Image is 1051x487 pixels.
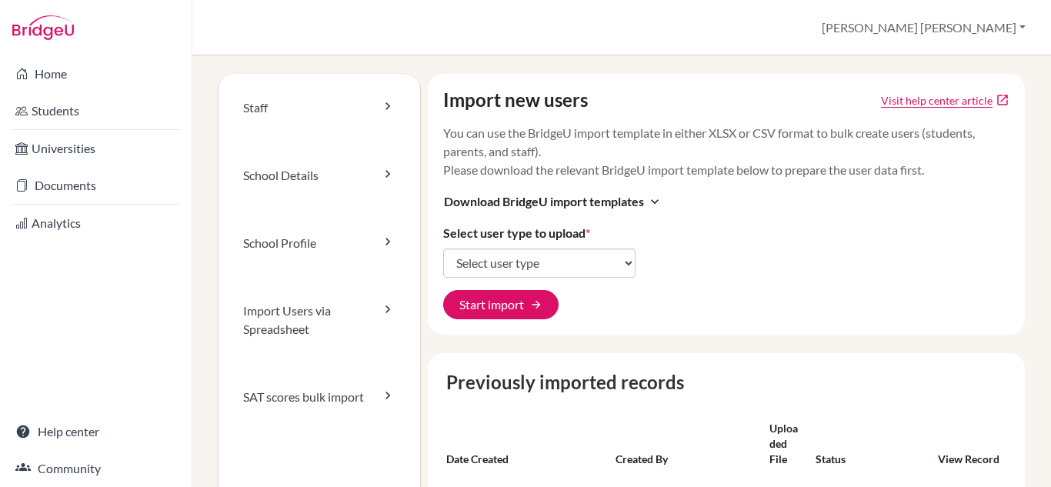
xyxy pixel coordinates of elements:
a: Import Users via Spreadsheet [219,277,420,363]
a: Universities [3,133,189,164]
th: Uploaded file [763,415,809,473]
button: Start import [443,290,559,319]
p: You can use the BridgeU import template in either XLSX or CSV format to bulk create users (studen... [443,124,1009,179]
button: [PERSON_NAME] [PERSON_NAME] [815,13,1033,42]
span: Download BridgeU import templates [444,192,644,211]
a: Students [3,95,189,126]
caption: Previously imported records [440,369,1013,396]
th: View record [925,415,1013,473]
a: Click to open Tracking student registration article in a new tab [881,92,993,108]
label: Select user type to upload [443,224,590,242]
h4: Import new users [443,89,588,112]
img: Bridge-U [12,15,74,40]
a: School Profile [219,209,420,277]
a: Documents [3,170,189,201]
a: SAT scores bulk import [219,363,420,431]
a: Home [3,58,189,89]
a: Help center [3,416,189,447]
th: Date created [440,415,609,473]
a: Community [3,453,189,484]
span: arrow_forward [530,299,542,311]
i: expand_more [647,194,662,209]
a: open_in_new [996,93,1009,107]
a: Staff [219,74,420,142]
button: Download BridgeU import templatesexpand_more [443,192,663,212]
th: Status [809,415,925,473]
th: Created by [609,415,763,473]
a: Analytics [3,208,189,238]
a: School Details [219,142,420,209]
